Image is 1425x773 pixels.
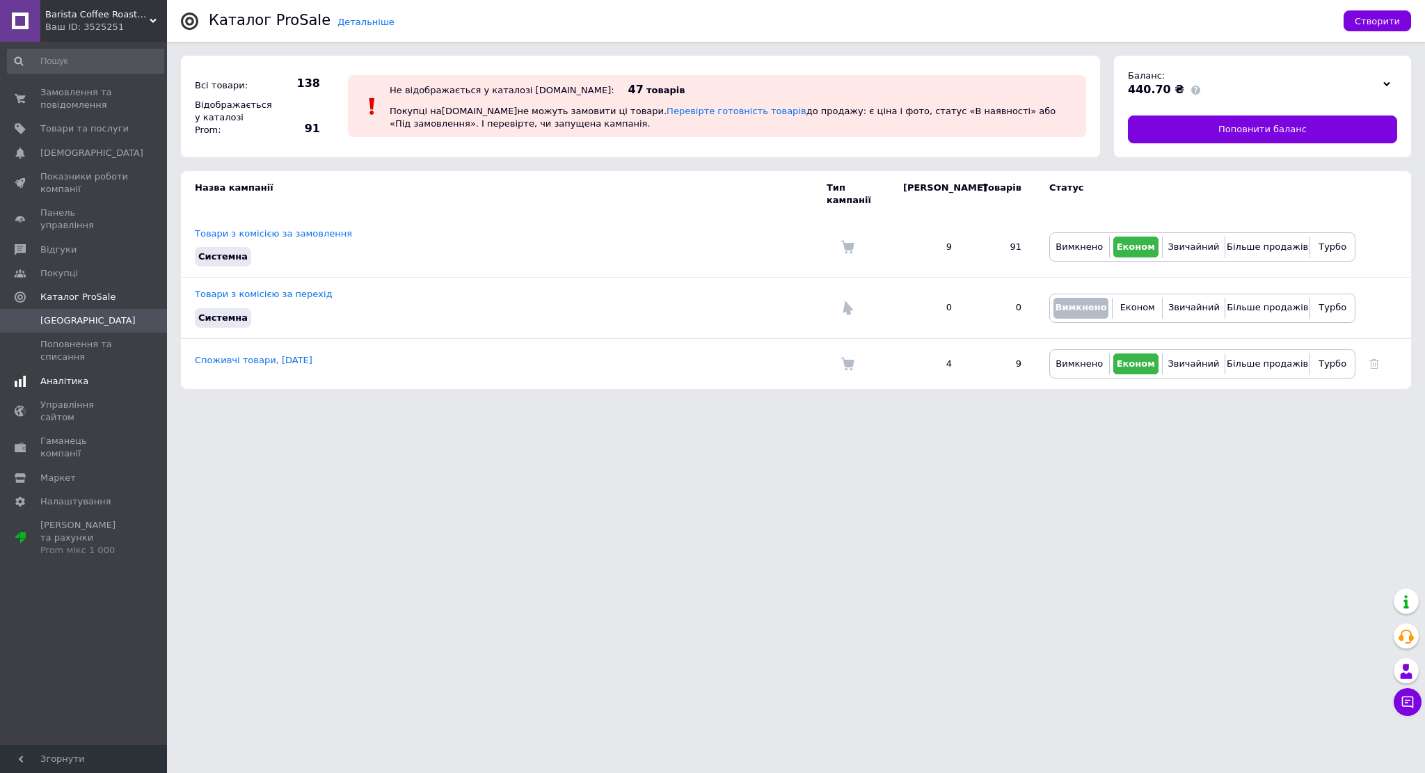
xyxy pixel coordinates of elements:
span: Більше продажів [1227,358,1308,369]
span: Турбо [1319,241,1346,252]
span: Вимкнено [1055,302,1106,312]
div: Всі товари: [191,76,268,95]
span: Товари та послуги [40,122,129,135]
button: Турбо [1314,298,1351,319]
div: Ваш ID: 3525251 [45,21,167,33]
span: 440.70 ₴ [1128,83,1184,96]
td: Назва кампанії [181,171,827,217]
button: Турбо [1314,353,1351,374]
td: 9 [966,338,1035,389]
button: Чат з покупцем [1394,688,1422,716]
span: Поповнити баланс [1218,123,1307,136]
span: Аналітика [40,375,88,388]
span: 138 [271,76,320,91]
span: [GEOGRAPHIC_DATA] [40,314,136,327]
span: Звичайний [1168,302,1220,312]
span: Турбо [1319,358,1346,369]
button: Більше продажів [1229,298,1306,319]
button: Економ [1113,353,1159,374]
div: Prom мікс 1 000 [40,544,129,557]
span: Звичайний [1168,241,1219,252]
td: Тип кампанії [827,171,889,217]
a: Споживчі товари, [DATE] [195,355,312,365]
button: Більше продажів [1229,353,1306,374]
button: Турбо [1314,237,1351,257]
img: :exclamation: [362,96,383,117]
span: Економ [1117,241,1155,252]
a: Детальніше [337,17,395,27]
span: Баланс: [1128,70,1165,81]
span: Звичайний [1168,358,1219,369]
div: Відображається у каталозі Prom: [191,95,268,141]
button: Вимкнено [1053,298,1108,319]
span: Гаманець компанії [40,435,129,460]
img: Комісія за замовлення [841,357,854,371]
button: Звичайний [1166,353,1221,374]
span: Маркет [40,472,76,484]
a: Товари з комісією за замовлення [195,228,352,239]
span: Вимкнено [1056,358,1103,369]
div: Не відображається у каталозі [DOMAIN_NAME]: [390,85,614,95]
span: 47 [628,83,644,96]
td: 0 [889,278,966,338]
img: Комісія за перехід [841,301,854,315]
button: Вимкнено [1053,353,1106,374]
td: Товарів [966,171,1035,217]
button: Звичайний [1166,237,1221,257]
span: Системна [198,251,248,262]
a: Товари з комісією за перехід [195,289,333,299]
span: Створити [1355,16,1400,26]
a: Поповнити баланс [1128,115,1397,143]
div: Каталог ProSale [209,13,331,28]
button: Вимкнено [1053,237,1106,257]
span: [DEMOGRAPHIC_DATA] [40,147,143,159]
span: Barista Coffee Roasters [45,8,150,21]
span: Управління сайтом [40,399,129,424]
img: Комісія за замовлення [841,240,854,254]
span: [PERSON_NAME] та рахунки [40,519,129,557]
span: Замовлення та повідомлення [40,86,129,111]
a: Видалити [1369,358,1379,369]
button: Більше продажів [1229,237,1306,257]
button: Економ [1113,237,1159,257]
span: товарів [646,85,685,95]
span: Каталог ProSale [40,291,116,303]
td: Статус [1035,171,1355,217]
span: Турбо [1319,302,1346,312]
td: 4 [889,338,966,389]
span: Системна [198,312,248,323]
span: Відгуки [40,244,77,256]
span: Економ [1117,358,1155,369]
span: Поповнення та списання [40,338,129,363]
td: 0 [966,278,1035,338]
span: Економ [1120,302,1155,312]
span: Показники роботи компанії [40,170,129,196]
button: Звичайний [1166,298,1221,319]
input: Пошук [7,49,164,74]
span: 91 [271,121,320,136]
a: Перевірте готовність товарів [667,106,806,116]
td: 91 [966,217,1035,278]
span: Налаштування [40,495,111,508]
td: 9 [889,217,966,278]
button: Створити [1344,10,1411,31]
button: Економ [1116,298,1159,319]
span: Панель управління [40,207,129,232]
span: Покупці [40,267,78,280]
span: Більше продажів [1227,241,1308,252]
td: [PERSON_NAME] [889,171,966,217]
span: Вимкнено [1056,241,1103,252]
span: Покупці на [DOMAIN_NAME] не можуть замовити ці товари. до продажу: є ціна і фото, статус «В наявн... [390,106,1056,129]
span: Більше продажів [1227,302,1308,312]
